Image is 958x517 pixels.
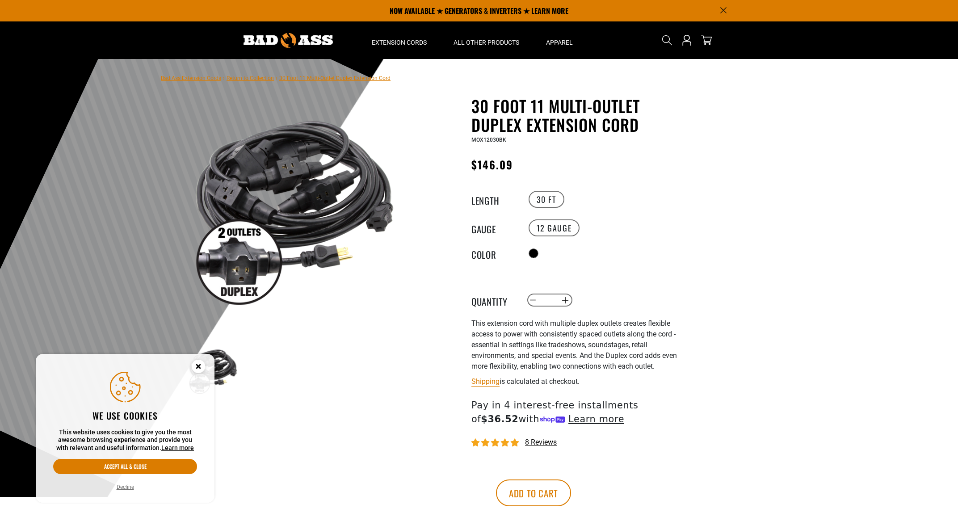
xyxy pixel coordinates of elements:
[471,193,516,205] legend: Length
[454,38,519,46] span: All Other Products
[440,21,533,59] summary: All Other Products
[471,97,690,134] h1: 30 Foot 11 Multi-Outlet Duplex Extension Cord
[471,248,516,259] legend: Color
[161,72,391,83] nav: breadcrumbs
[187,98,403,314] img: black
[36,354,214,503] aside: Cookie Consent
[546,38,573,46] span: Apparel
[471,375,690,387] div: is calculated at checkout.
[471,222,516,234] legend: Gauge
[161,75,221,81] a: Bad Ass Extension Cords
[471,439,521,447] span: 5.00 stars
[227,75,274,81] a: Return to Collection
[114,483,137,492] button: Decline
[53,410,197,421] h2: We use cookies
[529,219,580,236] label: 12 Gauge
[660,33,674,47] summary: Search
[496,479,571,506] button: Add to cart
[533,21,586,59] summary: Apparel
[471,377,500,386] a: Shipping
[471,137,506,143] span: MOX12030BK
[358,21,440,59] summary: Extension Cords
[53,429,197,452] p: This website uses cookies to give you the most awesome browsing experience and provide you with r...
[53,459,197,474] button: Accept all & close
[279,75,391,81] span: 30 Foot 11 Multi-Outlet Duplex Extension Cord
[471,319,677,370] span: This extension cord with multiple duplex outlets creates flexible access to power with consistent...
[223,75,225,81] span: ›
[525,438,557,446] span: 8 reviews
[161,444,194,451] a: Learn more
[471,156,513,172] span: $146.09
[187,344,239,396] img: black
[471,294,516,306] label: Quantity
[529,191,564,208] label: 30 FT
[372,38,427,46] span: Extension Cords
[276,75,277,81] span: ›
[244,33,333,48] img: Bad Ass Extension Cords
